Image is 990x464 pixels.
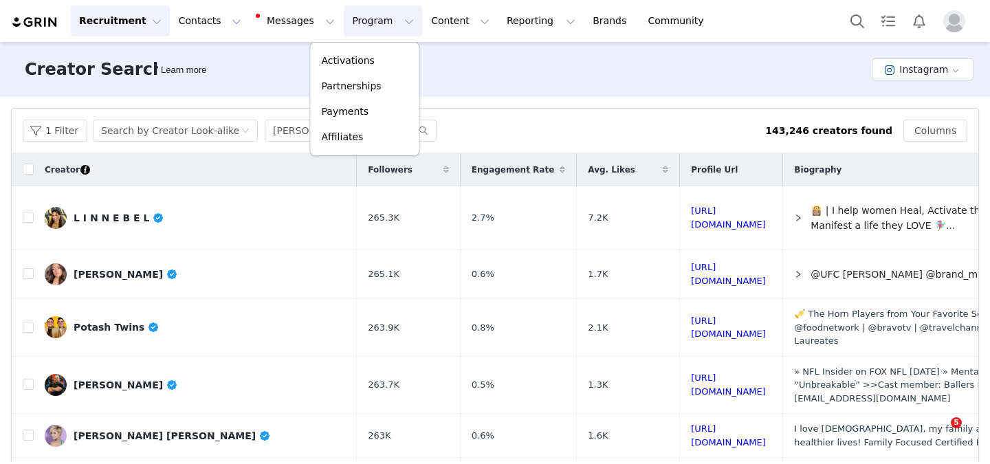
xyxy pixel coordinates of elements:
[344,5,422,36] button: Program
[45,316,67,338] img: v2
[74,430,271,441] div: [PERSON_NAME] [PERSON_NAME]
[873,5,903,36] a: Tasks
[45,374,346,396] a: [PERSON_NAME]
[45,207,346,229] a: L I N N E B E L
[923,417,956,450] iframe: Intercom live chat
[765,124,892,138] div: 143,246 creators found
[691,164,738,176] span: Profile Url
[74,322,159,333] div: Potash Twins
[45,425,67,447] img: v2
[368,321,399,335] span: 263.9K
[45,374,67,396] img: v2
[842,5,872,36] button: Search
[472,267,494,281] span: 0.6%
[265,120,437,142] input: Search...
[45,263,67,285] img: v2
[903,120,967,142] button: Columns
[691,206,766,230] a: [URL][DOMAIN_NAME]
[904,5,934,36] button: Notifications
[45,164,80,176] span: Creator
[101,120,239,141] div: Search by Creator Look-alike
[691,316,766,340] a: [URL][DOMAIN_NAME]
[250,5,343,36] button: Messages
[158,63,209,77] div: Tooltip anchor
[79,164,91,176] div: Tooltip anchor
[794,164,841,176] span: Biography
[588,429,608,443] span: 1.6K
[45,425,346,447] a: [PERSON_NAME] [PERSON_NAME]
[74,379,178,390] div: [PERSON_NAME]
[25,57,164,82] h3: Creator Search
[45,207,67,229] img: v2
[368,164,412,176] span: Followers
[423,5,498,36] button: Content
[588,321,608,335] span: 2.1K
[368,378,399,392] span: 263.7K
[588,378,608,392] span: 1.3K
[691,262,766,286] a: [URL][DOMAIN_NAME]
[951,417,962,428] span: 5
[170,5,250,36] button: Contacts
[588,211,608,225] span: 7.2K
[74,269,178,280] div: [PERSON_NAME]
[322,104,369,119] p: Payments
[472,429,494,443] span: 0.6%
[472,321,494,335] span: 0.8%
[472,164,554,176] span: Engagement Rate
[71,5,170,36] button: Recruitment
[935,10,979,32] button: Profile
[794,214,802,222] i: icon: right
[588,267,608,281] span: 1.7K
[23,120,87,142] button: 1 Filter
[584,5,639,36] a: Brands
[640,5,718,36] a: Community
[368,267,399,281] span: 265.1K
[419,126,428,135] i: icon: search
[11,16,59,29] img: grin logo
[472,378,494,392] span: 0.5%
[794,270,802,278] i: icon: right
[322,130,364,144] p: Affiliates
[498,5,584,36] button: Reporting
[45,316,346,338] a: Potash Twins
[368,429,390,443] span: 263K
[943,10,965,32] img: placeholder-profile.jpg
[588,164,635,176] span: Avg. Likes
[691,373,766,397] a: [URL][DOMAIN_NAME]
[241,126,250,136] i: icon: down
[368,211,399,225] span: 265.3K
[872,58,973,80] button: Instagram
[691,423,766,448] a: [URL][DOMAIN_NAME]
[322,54,375,68] p: Activations
[74,212,164,223] div: L I N N E B E L
[45,263,346,285] a: [PERSON_NAME]
[322,79,382,93] p: Partnerships
[472,211,494,225] span: 2.7%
